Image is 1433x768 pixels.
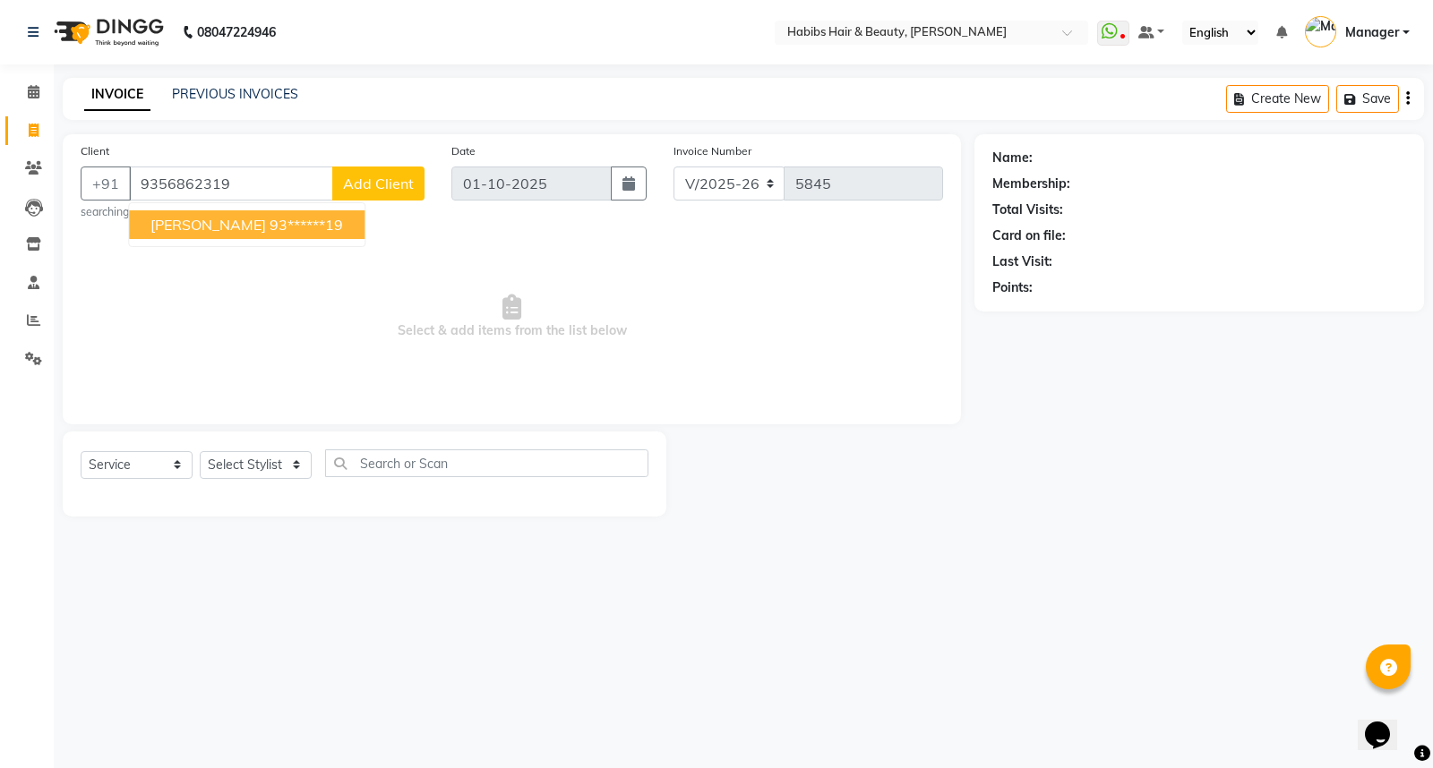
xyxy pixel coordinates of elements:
img: Manager [1305,16,1336,47]
div: Last Visit: [992,252,1052,271]
a: INVOICE [84,79,150,111]
input: Search by Name/Mobile/Email/Code [129,166,333,201]
div: Points: [992,278,1033,297]
div: Total Visits: [992,201,1063,219]
a: PREVIOUS INVOICES [172,86,298,102]
iframe: chat widget [1358,696,1415,750]
div: Name: [992,149,1033,167]
span: Manager [1345,23,1399,42]
input: Search or Scan [325,449,648,477]
label: Client [81,143,109,159]
img: logo [46,7,168,57]
span: Add Client [343,175,414,192]
span: [PERSON_NAME] [150,216,266,234]
label: Date [451,143,476,159]
div: Membership: [992,175,1070,193]
b: 08047224946 [197,7,276,57]
div: Card on file: [992,226,1066,245]
button: +91 [81,166,131,201]
small: searching... [81,204,425,220]
button: Create New [1226,85,1329,113]
button: Save [1336,85,1399,113]
span: Select & add items from the list below [81,227,943,406]
button: Add Client [332,166,425,201]
label: Invoice Number [674,143,751,159]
